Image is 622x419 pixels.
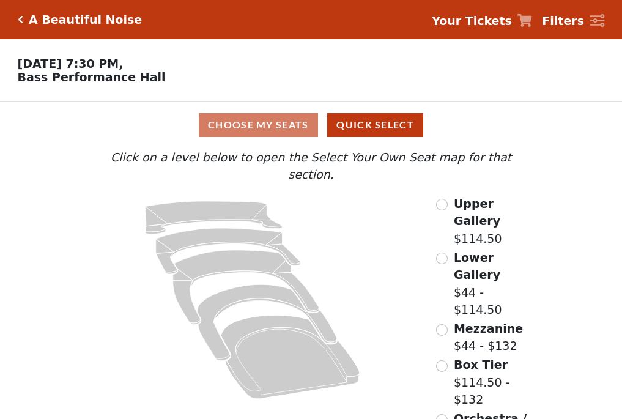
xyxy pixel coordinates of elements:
path: Upper Gallery - Seats Available: 259 [146,201,283,234]
span: Lower Gallery [454,251,500,282]
button: Quick Select [327,113,423,137]
label: $114.50 [454,195,536,248]
path: Orchestra / Parterre Circle - Seats Available: 10 [221,315,360,399]
span: Box Tier [454,358,508,371]
strong: Filters [542,14,584,28]
path: Lower Gallery - Seats Available: 35 [156,228,301,274]
h5: A Beautiful Noise [29,13,142,27]
strong: Your Tickets [432,14,512,28]
label: $114.50 - $132 [454,356,536,409]
span: Mezzanine [454,322,523,335]
a: Your Tickets [432,12,532,30]
a: Click here to go back to filters [18,15,23,24]
a: Filters [542,12,604,30]
span: Upper Gallery [454,197,500,228]
p: Click on a level below to open the Select Your Own Seat map for that section. [86,149,535,184]
label: $44 - $114.50 [454,249,536,319]
label: $44 - $132 [454,320,523,355]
